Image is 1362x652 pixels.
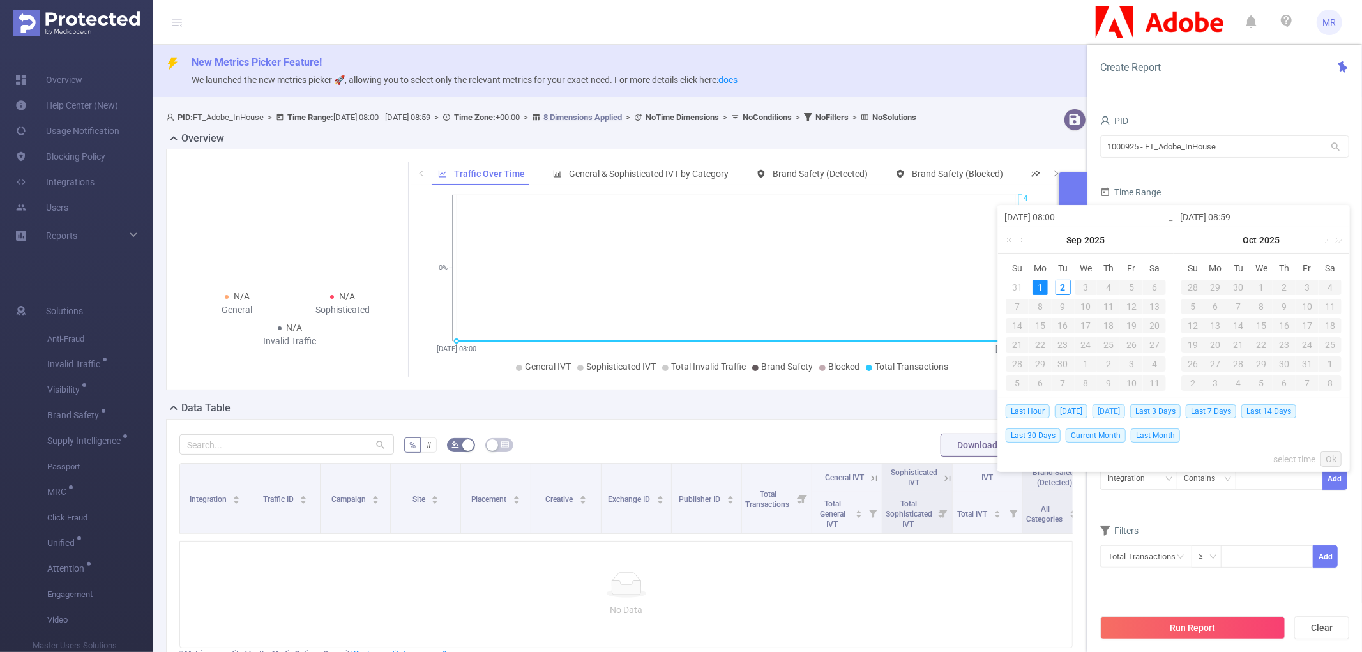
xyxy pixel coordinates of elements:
td: September 10, 2025 [1075,297,1098,316]
td: October 21, 2025 [1227,335,1250,354]
div: 25 [1097,337,1120,353]
td: September 11, 2025 [1097,297,1120,316]
td: October 22, 2025 [1250,335,1273,354]
td: October 3, 2025 [1120,354,1143,374]
td: October 11, 2025 [1319,297,1342,316]
span: > [849,112,861,122]
div: ≥ [1199,546,1212,567]
div: 16 [1273,318,1296,333]
div: 22 [1250,337,1273,353]
th: Sun [1006,259,1029,278]
td: September 25, 2025 [1097,335,1120,354]
input: Search... [179,434,394,455]
span: Brand Safety [47,411,103,420]
span: Click Fraud [47,505,153,531]
span: MRC [47,487,71,496]
td: September 27, 2025 [1143,335,1166,354]
td: October 6, 2025 [1029,374,1052,393]
span: Visibility [47,385,84,394]
span: Sophisticated IVT [586,361,656,372]
td: October 16, 2025 [1273,316,1296,335]
div: 25 [1319,337,1342,353]
td: October 2, 2025 [1273,278,1296,297]
td: October 2, 2025 [1097,354,1120,374]
a: Next year (Control + right) [1328,227,1345,253]
input: End date [1180,209,1343,225]
div: 24 [1075,337,1098,353]
h2: Data Table [181,400,231,416]
span: Su [1181,262,1204,274]
a: Ok [1320,451,1342,467]
th: Thu [1273,259,1296,278]
div: 3 [1120,356,1143,372]
span: N/A [234,291,250,301]
span: Fr [1296,262,1319,274]
span: General & Sophisticated IVT by Category [569,169,729,179]
td: October 15, 2025 [1250,316,1273,335]
td: November 7, 2025 [1296,374,1319,393]
td: October 26, 2025 [1181,354,1204,374]
td: October 3, 2025 [1296,278,1319,297]
div: 8 [1250,299,1273,314]
td: September 21, 2025 [1006,335,1029,354]
td: October 13, 2025 [1204,316,1227,335]
span: [DATE] [1055,404,1087,418]
div: 14 [1227,318,1250,333]
td: October 7, 2025 [1227,297,1250,316]
tspan: [DATE] 08:00 [437,345,476,353]
th: Sun [1181,259,1204,278]
i: icon: bg-colors [451,441,459,448]
a: Oct [1242,227,1259,253]
a: Sep [1066,227,1084,253]
td: November 4, 2025 [1227,374,1250,393]
span: Last Hour [1006,404,1050,418]
td: November 6, 2025 [1273,374,1296,393]
span: > [430,112,443,122]
i: icon: down [1165,475,1173,484]
td: October 9, 2025 [1273,297,1296,316]
a: Last year (Control + left) [1003,227,1019,253]
td: September 16, 2025 [1052,316,1075,335]
button: Add [1313,545,1338,568]
span: Mo [1204,262,1227,274]
span: Sa [1143,262,1166,274]
div: 8 [1319,375,1342,391]
h2: Overview [181,131,224,146]
div: 5 [1120,280,1143,295]
th: Tue [1227,259,1250,278]
div: 30 [1227,280,1250,295]
span: Create Report [1100,61,1161,73]
div: 15 [1029,318,1052,333]
i: icon: user [166,113,178,121]
td: October 11, 2025 [1143,374,1166,393]
div: 2 [1181,375,1204,391]
b: No Solutions [872,112,916,122]
td: October 31, 2025 [1296,354,1319,374]
td: September 13, 2025 [1143,297,1166,316]
span: Brand Safety (Blocked) [912,169,1003,179]
i: icon: down [1224,475,1232,484]
span: Tu [1052,262,1075,274]
div: 1 [1319,356,1342,372]
td: October 18, 2025 [1319,316,1342,335]
div: Invalid Traffic [238,335,343,348]
td: November 2, 2025 [1181,374,1204,393]
b: No Time Dimensions [646,112,719,122]
div: 4 [1097,280,1120,295]
td: September 14, 2025 [1006,316,1029,335]
div: 23 [1273,337,1296,353]
span: Tu [1227,262,1250,274]
div: 11 [1319,299,1342,314]
span: Fr [1120,262,1143,274]
td: October 23, 2025 [1273,335,1296,354]
span: Video [47,607,153,633]
span: We [1075,262,1098,274]
div: 28 [1227,356,1250,372]
div: 1 [1250,280,1273,295]
span: Passport [47,454,153,480]
td: October 25, 2025 [1319,335,1342,354]
b: Time Zone: [454,112,496,122]
th: Wed [1250,259,1273,278]
span: > [792,112,804,122]
div: 27 [1204,356,1227,372]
